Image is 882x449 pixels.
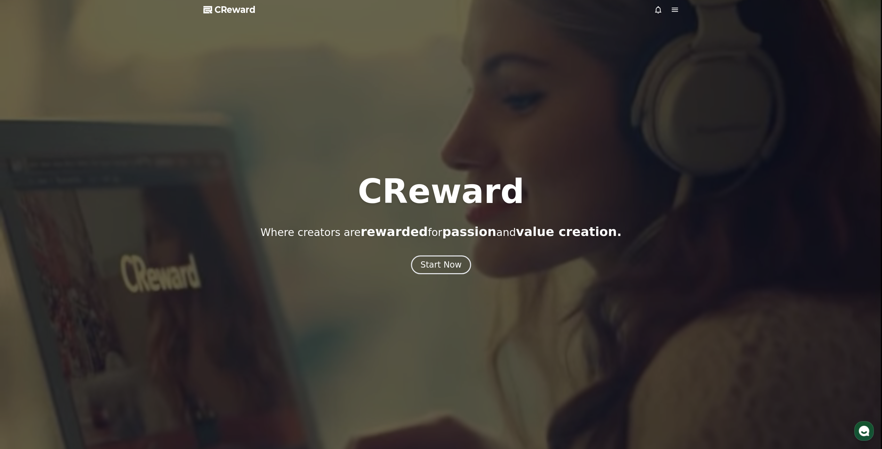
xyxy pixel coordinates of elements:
[358,175,524,208] h1: CReward
[90,220,133,238] a: Settings
[260,225,622,239] p: Where creators are for and
[58,231,78,237] span: Messages
[18,231,30,236] span: Home
[215,4,256,15] span: CReward
[411,262,471,269] a: Start Now
[2,220,46,238] a: Home
[411,255,471,274] button: Start Now
[203,4,256,15] a: CReward
[420,259,462,270] div: Start Now
[46,220,90,238] a: Messages
[103,231,120,236] span: Settings
[442,224,496,239] span: passion
[516,224,622,239] span: value creation.
[361,224,428,239] span: rewarded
